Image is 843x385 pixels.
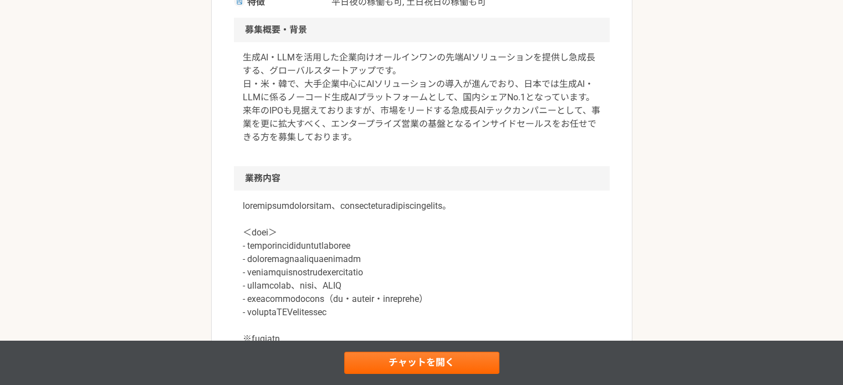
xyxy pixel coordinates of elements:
a: チャットを開く [344,352,499,374]
p: 生成AI・LLMを活用した企業向けオールインワンの先端AIソリューションを提供し急成長する、グローバルスタートアップです。 日・米・韓で、大手企業中心にAIソリューションの導入が進んでおり、日本... [243,51,601,144]
h2: 募集概要・背景 [234,18,610,42]
h2: 業務内容 [234,166,610,191]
